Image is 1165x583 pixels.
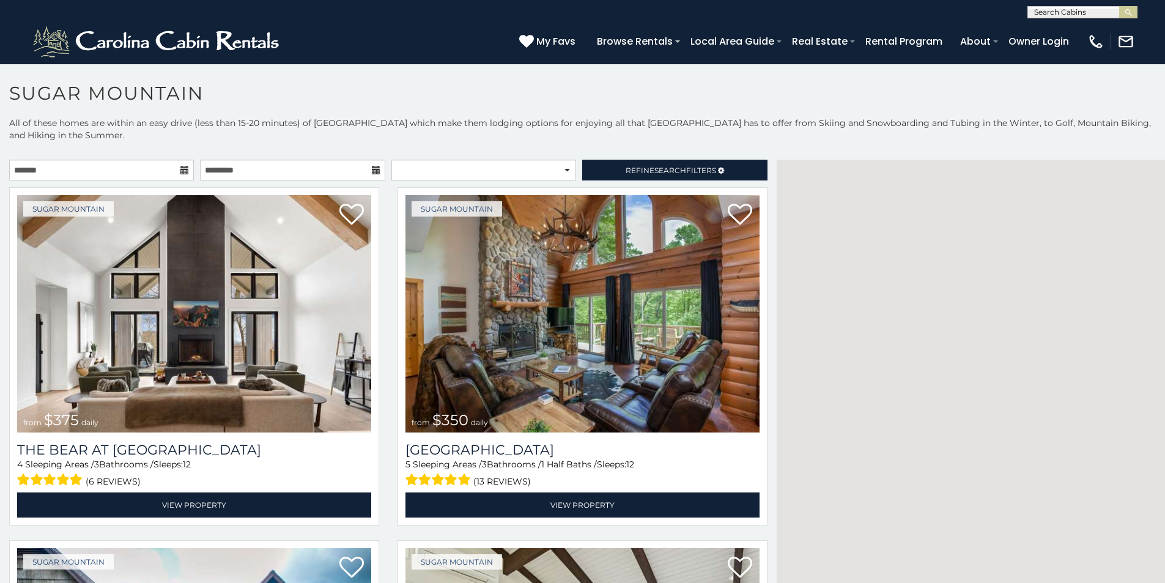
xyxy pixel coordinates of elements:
a: Sugar Mountain [412,201,502,217]
a: About [954,31,997,52]
span: $350 [432,411,468,429]
a: Add to favorites [339,202,364,228]
a: Add to favorites [728,555,752,581]
a: Sugar Mountain [412,554,502,570]
a: View Property [17,492,371,518]
h3: The Bear At Sugar Mountain [17,442,371,458]
span: Search [654,166,686,175]
a: Owner Login [1002,31,1075,52]
img: mail-regular-white.png [1117,33,1134,50]
span: from [412,418,430,427]
span: 12 [183,459,191,470]
img: phone-regular-white.png [1087,33,1104,50]
span: Refine Filters [626,166,716,175]
a: Add to favorites [339,555,364,581]
a: Add to favorites [728,202,752,228]
a: Rental Program [859,31,949,52]
a: Real Estate [786,31,854,52]
span: 1 Half Baths / [541,459,597,470]
span: (6 reviews) [86,473,141,489]
a: Sugar Mountain [23,554,114,570]
span: 4 [17,459,23,470]
div: Sleeping Areas / Bathrooms / Sleeps: [17,458,371,489]
div: Sleeping Areas / Bathrooms / Sleeps: [405,458,760,489]
h3: Grouse Moor Lodge [405,442,760,458]
a: The Bear At [GEOGRAPHIC_DATA] [17,442,371,458]
a: RefineSearchFilters [582,160,767,180]
img: White-1-2.png [31,23,284,60]
span: $375 [44,411,79,429]
img: Grouse Moor Lodge [405,195,760,433]
span: My Favs [536,34,575,49]
span: daily [471,418,488,427]
span: 12 [626,459,634,470]
img: The Bear At Sugar Mountain [17,195,371,433]
a: Grouse Moor Lodge from $350 daily [405,195,760,433]
a: [GEOGRAPHIC_DATA] [405,442,760,458]
a: Browse Rentals [591,31,679,52]
span: 5 [405,459,410,470]
a: Local Area Guide [684,31,780,52]
span: (13 reviews) [473,473,531,489]
a: View Property [405,492,760,518]
span: from [23,418,42,427]
a: The Bear At Sugar Mountain from $375 daily [17,195,371,433]
span: daily [81,418,98,427]
span: 3 [94,459,99,470]
span: 3 [482,459,487,470]
a: Sugar Mountain [23,201,114,217]
a: My Favs [519,34,579,50]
